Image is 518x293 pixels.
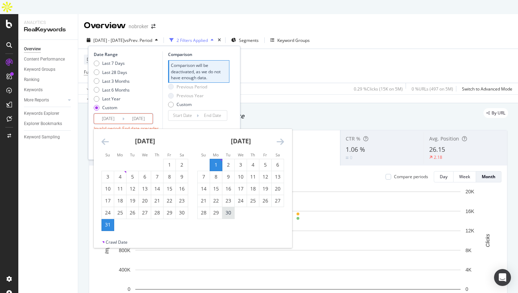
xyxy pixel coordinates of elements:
[102,219,114,231] td: Selected as end date. Sunday, August 31, 2025
[176,183,188,195] td: Choose Saturday, August 16, 2025 as your check-out date. It’s available.
[440,174,448,180] div: Day
[222,209,234,216] div: 30
[180,152,184,157] small: Sa
[102,185,114,192] div: 10
[267,35,313,46] button: Keyword Groups
[247,197,259,204] div: 25
[350,155,352,161] div: 0
[24,66,73,73] a: Keyword Groups
[127,171,139,183] td: Choose Tuesday, August 5, 2025 as your check-out date. It’s available.
[139,171,151,183] td: Choose Wednesday, August 6, 2025 as your check-out date. It’s available.
[462,86,512,92] div: Switch to Advanced Mode
[259,159,272,171] td: Choose Friday, September 5, 2025 as your check-out date. It’s available.
[247,183,259,195] td: Choose Thursday, September 18, 2025 as your check-out date. It’s available.
[222,173,234,180] div: 9
[235,173,247,180] div: 10
[87,56,100,62] span: Device
[259,197,271,204] div: 26
[277,137,284,146] div: Move forward to switch to the next month.
[24,120,62,127] div: Explorer Bookmarks
[102,87,130,93] div: Last 6 Months
[465,248,472,253] text: 8K
[102,207,114,219] td: Choose Sunday, August 24, 2025 as your check-out date. It’s available.
[465,228,475,233] text: 12K
[102,173,114,180] div: 3
[151,24,155,29] div: arrow-right-arrow-left
[177,101,192,107] div: Custom
[213,152,219,157] small: Mo
[101,137,109,146] div: Move backward to switch to the previous month.
[24,120,73,127] a: Explorer Bookmarks
[164,207,176,219] td: Choose Friday, August 29, 2025 as your check-out date. It’s available.
[94,60,130,66] div: Last 7 Days
[231,137,251,145] strong: [DATE]
[24,110,73,117] a: Keywords Explorer
[127,207,139,219] td: Choose Tuesday, August 26, 2025 as your check-out date. It’s available.
[164,195,176,207] td: Choose Friday, August 22, 2025 as your check-out date. It’s available.
[222,159,235,171] td: Choose Tuesday, September 2, 2025 as your check-out date. It’s available.
[114,173,126,180] div: 4
[164,159,176,171] td: Choose Friday, August 1, 2025 as your check-out date. It’s available.
[272,195,284,207] td: Choose Saturday, September 27, 2025 as your check-out date. It’s available.
[128,286,130,292] text: 0
[164,183,176,195] td: Choose Friday, August 15, 2025 as your check-out date. It’s available.
[476,171,501,182] button: Month
[151,207,164,219] td: Choose Thursday, August 28, 2025 as your check-out date. It’s available.
[151,209,163,216] div: 28
[168,60,229,82] div: Comparison will be deactivated, as we do not have enough data.
[176,195,188,207] td: Choose Saturday, August 23, 2025 as your check-out date. It’s available.
[114,197,126,204] div: 18
[164,197,175,204] div: 22
[429,145,445,154] span: 26.15
[222,195,235,207] td: Choose Tuesday, September 23, 2025 as your check-out date. It’s available.
[259,185,271,192] div: 19
[222,183,235,195] td: Choose Tuesday, September 16, 2025 as your check-out date. It’s available.
[198,183,210,195] td: Choose Sunday, September 14, 2025 as your check-out date. It’s available.
[465,267,472,273] text: 4K
[84,20,126,32] div: Overview
[210,195,222,207] td: Choose Monday, September 22, 2025 as your check-out date. It’s available.
[272,183,284,195] td: Choose Saturday, September 20, 2025 as your check-out date. It’s available.
[139,183,151,195] td: Choose Wednesday, August 13, 2025 as your check-out date. It’s available.
[176,159,188,171] td: Choose Saturday, August 2, 2025 as your check-out date. It’s available.
[210,173,222,180] div: 8
[164,185,175,192] div: 15
[177,84,207,90] div: Previous Period
[102,183,114,195] td: Choose Sunday, August 10, 2025 as your check-out date. It’s available.
[168,93,207,99] div: Previous Year
[346,135,360,142] span: CTR %
[24,45,73,53] a: Overview
[177,37,208,43] div: 2 Filters Applied
[235,185,247,192] div: 17
[222,161,234,168] div: 2
[94,105,130,111] div: Custom
[139,207,151,219] td: Choose Wednesday, August 27, 2025 as your check-out date. It’s available.
[106,239,128,245] div: Crawl Date
[429,135,459,142] span: Avg. Position
[210,207,222,219] td: Choose Monday, September 29, 2025 as your check-out date. It’s available.
[222,185,234,192] div: 16
[483,108,508,118] div: legacy label
[198,171,210,183] td: Choose Sunday, September 7, 2025 as your check-out date. It’s available.
[93,37,124,43] span: [DATE] - [DATE]
[127,183,139,195] td: Choose Tuesday, August 12, 2025 as your check-out date. It’s available.
[259,161,271,168] div: 5
[176,173,188,180] div: 9
[210,183,222,195] td: Choose Monday, September 15, 2025 as your check-out date. It’s available.
[272,171,284,183] td: Choose Saturday, September 13, 2025 as your check-out date. It’s available.
[434,171,454,182] button: Day
[114,195,127,207] td: Choose Monday, August 18, 2025 as your check-out date. It’s available.
[119,248,130,253] text: 800K
[114,171,127,183] td: Choose Monday, August 4, 2025 as your check-out date. It’s available.
[24,133,73,141] a: Keyword Sampling
[164,173,175,180] div: 8
[24,56,65,63] div: Content Performance
[94,125,161,137] div: Invalid period: End date precedes start date
[272,159,284,171] td: Choose Saturday, September 6, 2025 as your check-out date. It’s available.
[199,111,227,120] input: End Date
[84,83,104,94] button: Apply
[155,152,159,157] small: Th
[272,173,284,180] div: 13
[346,145,365,154] span: 1.06 %
[465,286,468,292] text: 0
